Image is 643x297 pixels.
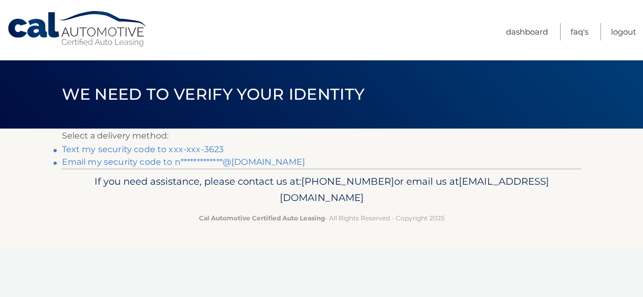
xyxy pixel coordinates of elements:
span: We need to verify your identity [62,84,365,104]
a: Text my security code to xxx-xxx-3623 [62,144,224,154]
strong: Cal Automotive Certified Auto Leasing [199,214,325,222]
span: [PHONE_NUMBER] [301,175,394,187]
a: Logout [611,23,636,40]
a: FAQ's [571,23,588,40]
a: Cal Automotive [7,10,149,48]
p: Select a delivery method: [62,129,582,143]
a: Dashboard [506,23,548,40]
p: - All Rights Reserved - Copyright 2025 [69,213,575,224]
p: If you need assistance, please contact us at: or email us at [69,173,575,207]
